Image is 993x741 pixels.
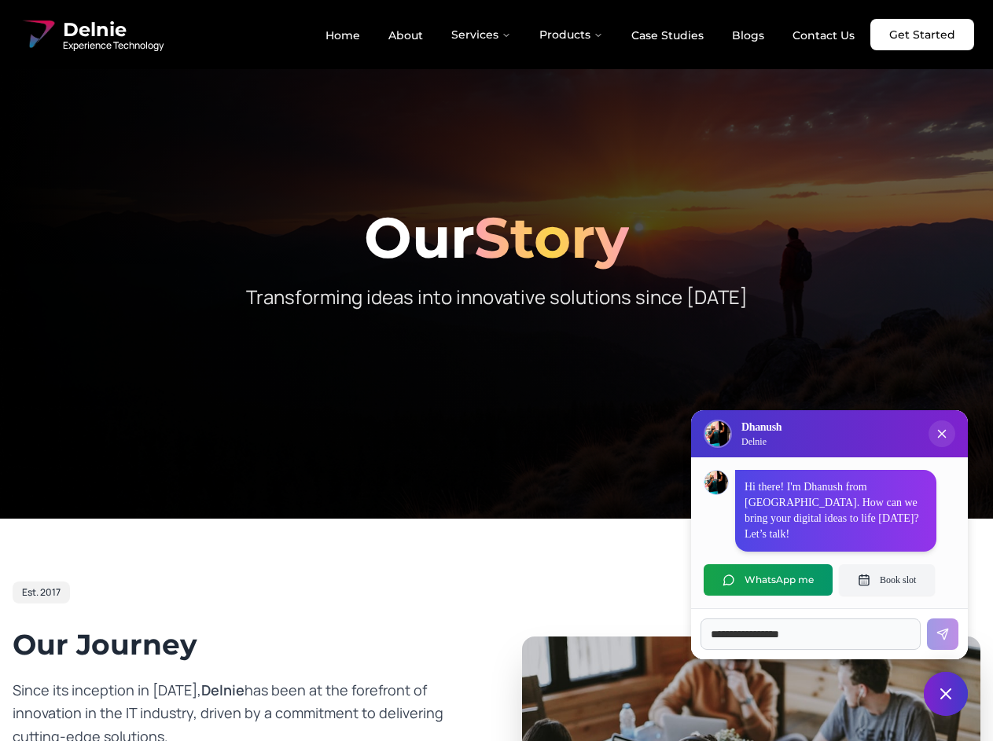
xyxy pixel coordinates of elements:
p: Hi there! I'm Dhanush from [GEOGRAPHIC_DATA]. How can we bring your digital ideas to life [DATE]?... [745,479,927,542]
img: Delnie Logo [705,421,730,446]
span: Delnie [201,680,245,699]
a: Get Started [870,19,974,50]
span: Delnie [63,17,164,42]
button: WhatsApp me [704,564,833,596]
a: Delnie Logo Full [19,16,164,53]
p: Delnie [741,435,782,448]
p: Transforming ideas into innovative solutions since [DATE] [195,284,799,310]
h2: Our Journey [13,629,472,660]
img: Delnie Logo [19,16,57,53]
span: Story [474,203,629,272]
a: Case Studies [619,22,716,49]
span: Experience Technology [63,39,164,52]
button: Close chat [924,672,968,716]
a: Home [313,22,373,49]
button: Products [527,19,616,50]
a: About [376,22,436,49]
span: Est. 2017 [22,586,61,599]
a: Blogs [719,22,777,49]
h3: Dhanush [741,420,782,435]
img: Dhanush [704,471,728,494]
nav: Main [313,19,867,50]
button: Services [439,19,524,50]
a: Contact Us [780,22,867,49]
button: Book slot [839,564,935,596]
button: Close chat popup [929,420,955,447]
h1: Our [13,209,980,266]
